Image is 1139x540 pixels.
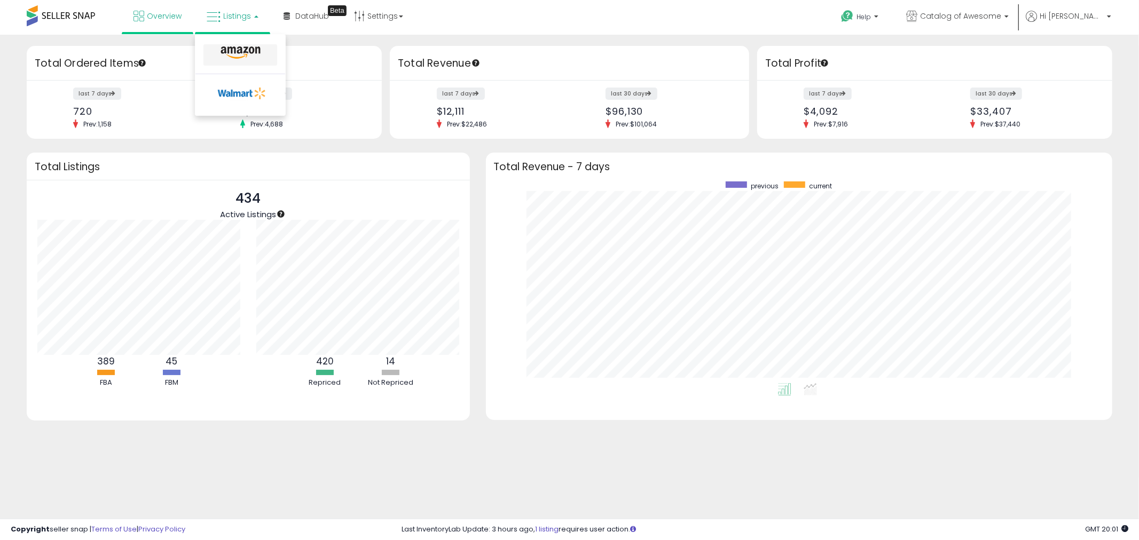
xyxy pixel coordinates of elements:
[804,106,926,117] div: $4,092
[804,88,852,100] label: last 7 days
[610,120,662,129] span: Prev: $101,064
[220,209,276,220] span: Active Listings
[606,106,730,117] div: $96,130
[437,106,562,117] div: $12,111
[606,88,657,100] label: last 30 days
[809,181,832,190] span: current
[73,106,196,117] div: 720
[808,120,853,129] span: Prev: $7,916
[820,58,829,68] div: Tooltip anchor
[437,88,485,100] label: last 7 days
[975,120,1026,129] span: Prev: $37,440
[316,355,334,368] b: 420
[245,120,288,129] span: Prev: 4,688
[840,10,854,23] i: Get Help
[35,163,462,171] h3: Total Listings
[920,11,1001,21] span: Catalog of Awesome
[494,163,1104,171] h3: Total Revenue - 7 days
[293,378,357,388] div: Repriced
[240,106,363,117] div: 4,928
[78,120,117,129] span: Prev: 1,158
[97,355,115,368] b: 389
[137,58,147,68] div: Tooltip anchor
[276,209,286,219] div: Tooltip anchor
[386,355,395,368] b: 14
[220,188,276,209] p: 434
[35,56,374,71] h3: Total Ordered Items
[1040,11,1104,21] span: Hi [PERSON_NAME]
[398,56,741,71] h3: Total Revenue
[970,88,1022,100] label: last 30 days
[751,181,779,190] span: previous
[73,88,121,100] label: last 7 days
[147,11,182,21] span: Overview
[295,11,329,21] span: DataHub
[442,120,492,129] span: Prev: $22,486
[970,106,1093,117] div: $33,407
[832,2,889,35] a: Help
[857,12,871,21] span: Help
[358,378,422,388] div: Not Repriced
[1026,11,1111,35] a: Hi [PERSON_NAME]
[74,378,138,388] div: FBA
[223,11,251,21] span: Listings
[765,56,1104,71] h3: Total Profit
[328,5,347,16] div: Tooltip anchor
[166,355,177,368] b: 45
[139,378,203,388] div: FBM
[471,58,481,68] div: Tooltip anchor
